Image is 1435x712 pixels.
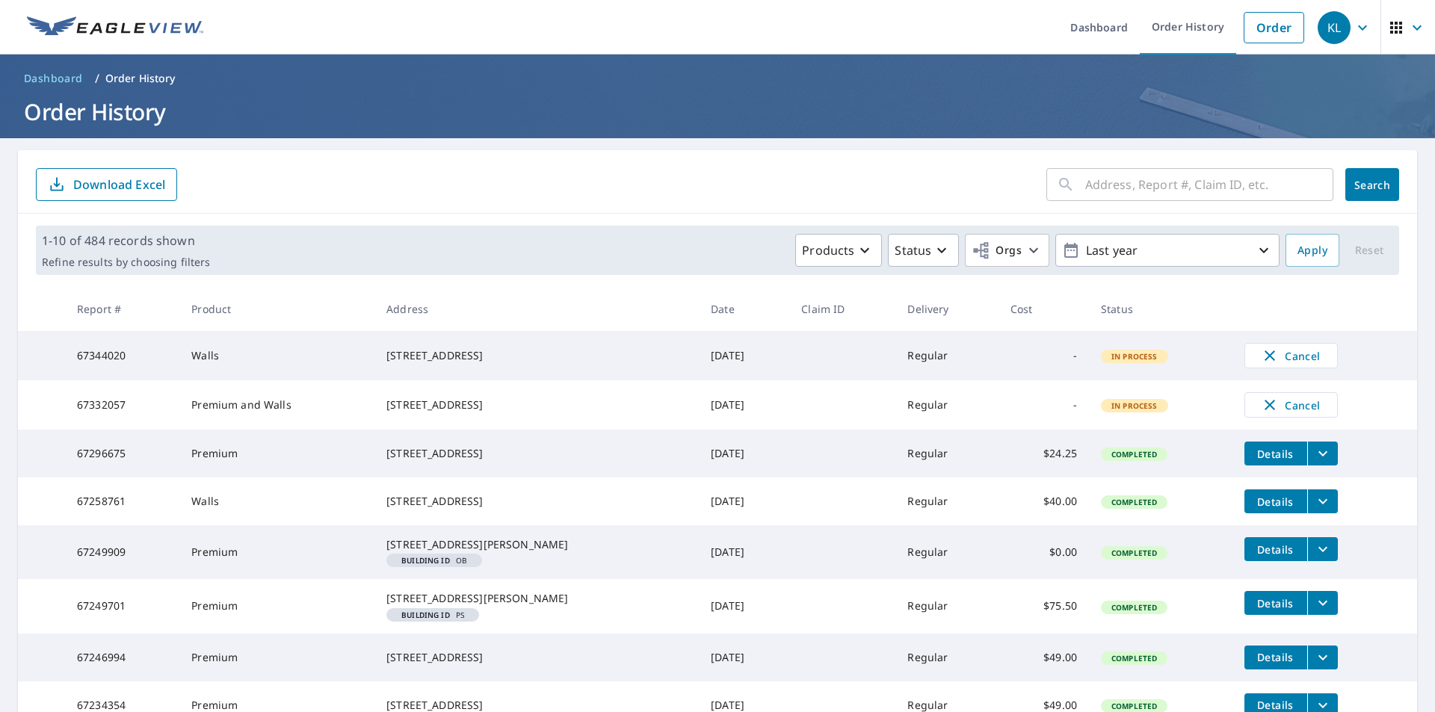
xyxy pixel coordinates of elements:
[27,16,203,39] img: EV Logo
[1244,591,1307,615] button: detailsBtn-67249701
[18,66,1417,90] nav: breadcrumb
[386,348,687,363] div: [STREET_ADDRESS]
[179,430,374,477] td: Premium
[42,232,210,250] p: 1-10 of 484 records shown
[179,525,374,579] td: Premium
[1244,442,1307,465] button: detailsBtn-67296675
[401,557,450,564] em: Building ID
[895,579,998,633] td: Regular
[895,380,998,430] td: Regular
[802,241,854,259] p: Products
[789,287,895,331] th: Claim ID
[1307,537,1338,561] button: filesDropdownBtn-67249909
[1244,12,1304,43] a: Order
[699,287,789,331] th: Date
[1307,646,1338,669] button: filesDropdownBtn-67246994
[386,537,687,552] div: [STREET_ADDRESS][PERSON_NAME]
[1244,537,1307,561] button: detailsBtn-67249909
[392,557,476,564] span: OB
[179,380,374,430] td: Premium and Walls
[65,380,179,430] td: 67332057
[1244,343,1338,368] button: Cancel
[65,634,179,681] td: 67246994
[999,331,1089,380] td: -
[1253,447,1298,461] span: Details
[1244,392,1338,418] button: Cancel
[1102,400,1167,411] span: In Process
[95,69,99,87] li: /
[1102,497,1166,507] span: Completed
[699,634,789,681] td: [DATE]
[42,256,210,269] p: Refine results by choosing filters
[1307,442,1338,465] button: filesDropdownBtn-67296675
[179,331,374,380] td: Walls
[65,525,179,579] td: 67249909
[1055,234,1280,267] button: Last year
[1244,489,1307,513] button: detailsBtn-67258761
[18,66,89,90] a: Dashboard
[699,477,789,525] td: [DATE]
[895,241,931,259] p: Status
[999,525,1089,579] td: $0.00
[1253,698,1298,712] span: Details
[699,579,789,633] td: [DATE]
[1307,591,1338,615] button: filesDropdownBtn-67249701
[386,591,687,606] div: [STREET_ADDRESS][PERSON_NAME]
[105,71,176,86] p: Order History
[999,634,1089,681] td: $49.00
[24,71,83,86] span: Dashboard
[888,234,959,267] button: Status
[73,176,165,193] p: Download Excel
[895,525,998,579] td: Regular
[1102,653,1166,663] span: Completed
[1085,164,1333,205] input: Address, Report #, Claim ID, etc.
[1253,495,1298,509] span: Details
[895,430,998,477] td: Regular
[699,380,789,430] td: [DATE]
[386,397,687,412] div: [STREET_ADDRESS]
[795,234,882,267] button: Products
[401,611,450,619] em: Building ID
[1102,602,1166,613] span: Completed
[972,241,1022,260] span: Orgs
[1318,11,1351,44] div: KL
[65,477,179,525] td: 67258761
[1102,548,1166,558] span: Completed
[392,611,473,619] span: PS
[1089,287,1232,331] th: Status
[65,579,179,633] td: 67249701
[386,446,687,461] div: [STREET_ADDRESS]
[999,477,1089,525] td: $40.00
[1244,646,1307,669] button: detailsBtn-67246994
[1253,596,1298,610] span: Details
[65,430,179,477] td: 67296675
[1260,396,1322,414] span: Cancel
[18,96,1417,127] h1: Order History
[1307,489,1338,513] button: filesDropdownBtn-67258761
[1286,234,1339,267] button: Apply
[36,168,177,201] button: Download Excel
[699,525,789,579] td: [DATE]
[386,650,687,665] div: [STREET_ADDRESS]
[179,634,374,681] td: Premium
[179,579,374,633] td: Premium
[895,634,998,681] td: Regular
[895,477,998,525] td: Regular
[1260,347,1322,365] span: Cancel
[999,287,1089,331] th: Cost
[1253,650,1298,664] span: Details
[1297,241,1327,260] span: Apply
[895,331,998,380] td: Regular
[1253,542,1298,557] span: Details
[699,331,789,380] td: [DATE]
[1102,449,1166,459] span: Completed
[1357,178,1387,192] span: Search
[179,287,374,331] th: Product
[699,430,789,477] td: [DATE]
[386,494,687,509] div: [STREET_ADDRESS]
[1102,351,1167,362] span: In Process
[374,287,699,331] th: Address
[965,234,1049,267] button: Orgs
[1080,238,1255,264] p: Last year
[179,477,374,525] td: Walls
